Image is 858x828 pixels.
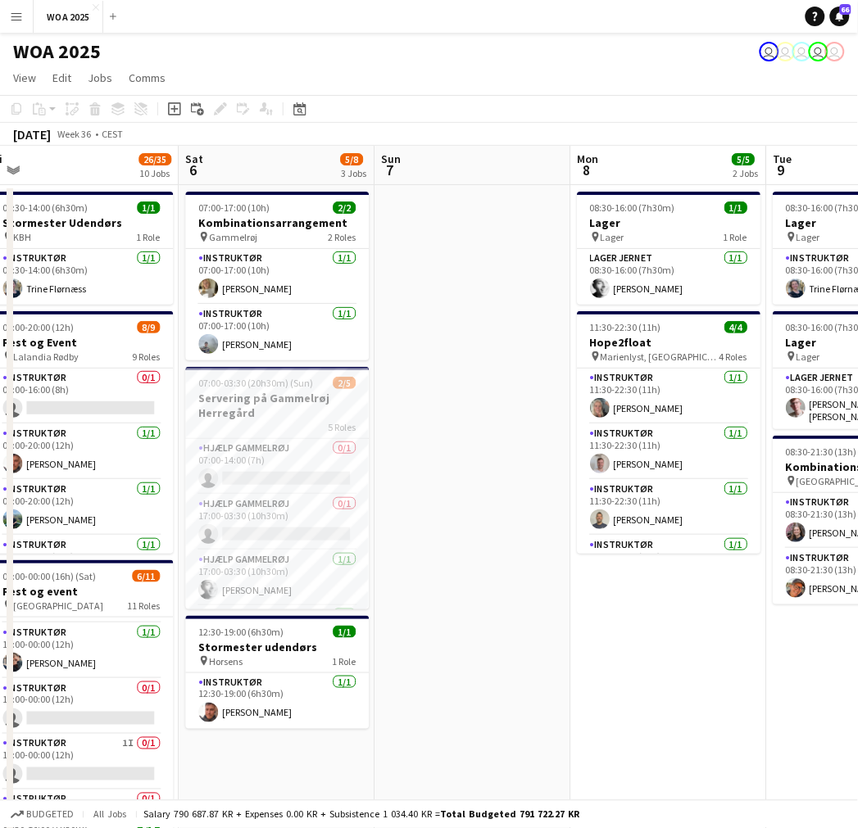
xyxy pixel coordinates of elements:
span: All jobs [90,808,129,821]
span: Sat [185,152,203,166]
span: Gammelrøj [209,231,257,243]
app-job-card: 07:00-17:00 (10h)2/2Kombinationsarrangement Gammelrøj2 RolesInstruktør1/107:00-17:00 (10h)[PERSON... [185,192,369,360]
h3: Stormester udendørs [185,640,369,654]
span: 11 Roles [127,600,160,612]
span: 08:30-21:30 (13h) [786,446,857,458]
span: Week 36 [54,128,95,140]
span: 5/8 [340,153,363,165]
app-card-role: Instruktør1/112:30-19:00 (6h30m)[PERSON_NAME] [185,673,369,729]
app-card-role: Instruktør1/107:00-17:00 (10h)[PERSON_NAME] [185,249,369,305]
span: 4/4 [724,321,747,333]
app-card-role: Instruktør1/111:30-22:30 (11h)[PERSON_NAME] [577,480,760,536]
app-card-role: Hjælp Gammelrøj1/117:00-03:30 (10h30m)[PERSON_NAME] [185,550,369,606]
span: Comms [129,70,166,85]
span: 8/9 [137,321,160,333]
span: 08:30-16:00 (7h30m) [590,201,675,214]
app-card-role: Instruktør1/111:30-22:30 (11h) [577,536,760,591]
div: 3 Jobs [341,167,366,179]
app-user-avatar: Drift Drift [792,42,812,61]
button: WOA 2025 [34,1,103,33]
div: CEST [102,128,123,140]
h3: Hope2float [577,335,760,350]
span: 1 Role [724,231,747,243]
button: Budgeted [8,806,76,824]
span: 7 [379,161,401,179]
span: 2 Roles [328,231,356,243]
span: Lager [797,231,820,243]
span: 9 [770,161,792,179]
span: 9 Roles [132,351,160,363]
span: 1 Role [332,655,356,667]
app-user-avatar: René Sandager [760,42,779,61]
span: Lager [797,351,820,363]
span: 26/35 [138,153,171,165]
a: Comms [122,67,172,88]
app-job-card: 08:30-16:00 (7h30m)1/1Lager Lager1 RoleLager Jernet1/108:30-16:00 (7h30m)[PERSON_NAME] [577,192,760,305]
h3: Kombinationsarrangement [185,215,369,230]
span: KBH [13,231,31,243]
app-user-avatar: Bettina Madsen [776,42,796,61]
span: 12:30-19:00 (6h30m) [198,626,284,638]
span: 66 [840,4,851,15]
span: Budgeted [26,809,74,821]
h3: Lager [577,215,760,230]
app-card-role: Hjælp Gammelrøj0/107:00-14:00 (7h) [185,439,369,495]
span: Sun [381,152,401,166]
span: 07:30-14:00 (6h30m) [2,201,88,214]
app-user-avatar: Drift Drift [809,42,828,61]
span: 11:30-22:30 (11h) [590,321,661,333]
span: [GEOGRAPHIC_DATA] [13,600,103,612]
span: Mon [577,152,598,166]
div: 10 Jobs [139,167,170,179]
app-job-card: 11:30-22:30 (11h)4/4Hope2float Marienlyst, [GEOGRAPHIC_DATA]4 RolesInstruktør1/111:30-22:30 (11h)... [577,311,760,554]
span: 6 [183,161,203,179]
div: Salary 790 687.87 KR + Expenses 0.00 KR + Subsistence 1 034.40 KR = [143,808,580,821]
app-card-role: Hjælp Gammelrøj0/117:00-03:30 (10h30m) [185,495,369,550]
div: [DATE] [13,126,51,143]
span: 1/1 [333,626,356,638]
span: 07:00-03:30 (20h30m) (Sun) [198,377,313,389]
span: 2/5 [333,377,356,389]
h3: Servering på Gammelrøj Herregård [185,391,369,420]
span: 1 Role [136,231,160,243]
a: 66 [830,7,850,26]
app-job-card: 07:00-03:30 (20h30m) (Sun)2/5Servering på Gammelrøj Herregård5 RolesHjælp Gammelrøj0/107:00-14:00... [185,367,369,609]
span: Horsens [209,655,243,667]
span: Marienlyst, [GEOGRAPHIC_DATA] [601,351,720,363]
app-card-role: Instruktør1/111:30-22:30 (11h)[PERSON_NAME] [577,424,760,480]
div: 2 Jobs [733,167,758,179]
span: 2/2 [333,201,356,214]
a: Jobs [81,67,119,88]
span: 8 [574,161,598,179]
app-card-role: Hjælp Gammelrøj1/1 [185,606,369,662]
span: 5 Roles [328,421,356,433]
app-card-role: Lager Jernet1/108:30-16:00 (7h30m)[PERSON_NAME] [577,249,760,305]
span: Tue [773,152,792,166]
span: Edit [52,70,71,85]
span: 07:00-17:00 (10h) [198,201,270,214]
app-user-avatar: René Sandager [825,42,845,61]
span: Lager [601,231,624,243]
span: Total Budgeted 791 722.27 KR [440,808,580,821]
span: 08:00-20:00 (12h) [2,321,74,333]
span: 6/11 [132,570,160,582]
span: 4 Roles [720,351,747,363]
span: 08:00-00:00 (16h) (Sat) [2,570,96,582]
span: Jobs [88,70,112,85]
span: View [13,70,36,85]
app-card-role: Instruktør1/107:00-17:00 (10h)[PERSON_NAME] [185,305,369,360]
h1: WOA 2025 [13,39,101,64]
span: 1/1 [724,201,747,214]
span: 1/1 [137,201,160,214]
a: View [7,67,43,88]
span: 5/5 [732,153,755,165]
app-job-card: 12:30-19:00 (6h30m)1/1Stormester udendørs Horsens1 RoleInstruktør1/112:30-19:00 (6h30m)[PERSON_NAME] [185,616,369,729]
span: Lalandia Rødby [13,351,79,363]
a: Edit [46,67,78,88]
app-card-role: Instruktør1/111:30-22:30 (11h)[PERSON_NAME] [577,369,760,424]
